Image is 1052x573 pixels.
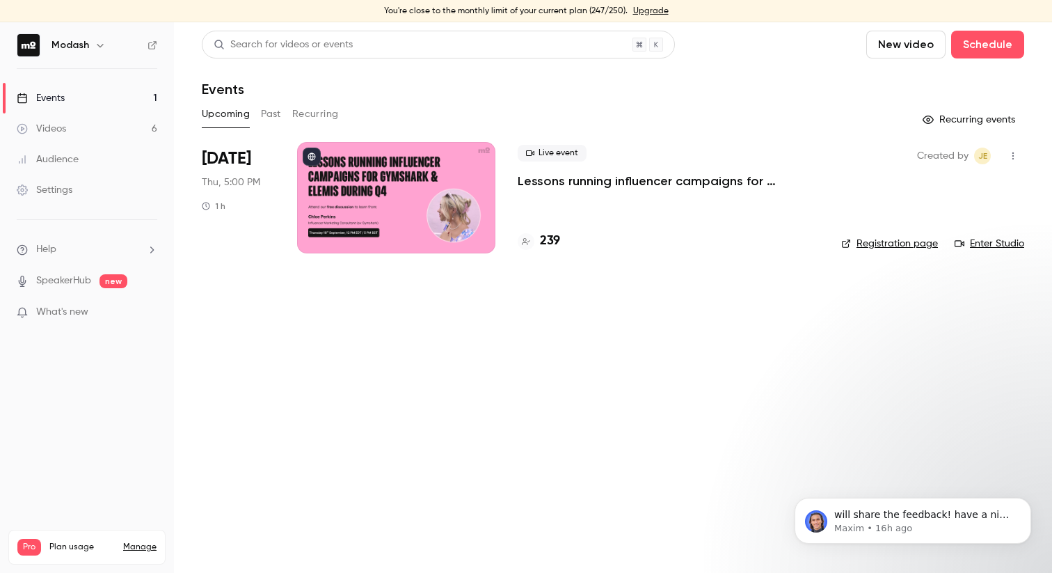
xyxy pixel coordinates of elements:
a: Enter Studio [955,237,1024,251]
button: Recurring events [916,109,1024,131]
button: Schedule [951,31,1024,58]
span: Jack Eaton [974,148,991,164]
div: Search for videos or events [214,38,353,52]
span: Created by [917,148,969,164]
button: Recurring [292,103,339,125]
span: Live event [518,145,587,162]
button: Upcoming [202,103,250,125]
div: Events [17,91,65,105]
span: Help [36,242,56,257]
img: Modash [17,34,40,56]
a: 239 [518,232,560,251]
a: Lessons running influencer campaigns for Gymshark & Elemis during Q4 [518,173,819,189]
a: Registration page [841,237,938,251]
h1: Events [202,81,244,97]
div: 1 h [202,201,225,212]
div: Videos [17,122,66,136]
div: Sep 18 Thu, 5:00 PM (Europe/London) [202,142,275,253]
span: JE [978,148,987,164]
div: Settings [17,183,72,197]
span: [DATE] [202,148,251,170]
a: Upgrade [633,6,669,17]
button: New video [866,31,946,58]
h6: Modash [51,38,89,52]
span: new [99,274,127,288]
span: Thu, 5:00 PM [202,175,260,189]
a: SpeakerHub [36,274,91,288]
span: What's new [36,305,88,320]
div: Audience [17,152,79,166]
span: Pro [17,539,41,556]
iframe: Intercom notifications message [774,469,1052,566]
button: Past [261,103,281,125]
a: Manage [123,542,157,553]
li: help-dropdown-opener [17,242,157,257]
h4: 239 [540,232,560,251]
span: Plan usage [49,542,115,553]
